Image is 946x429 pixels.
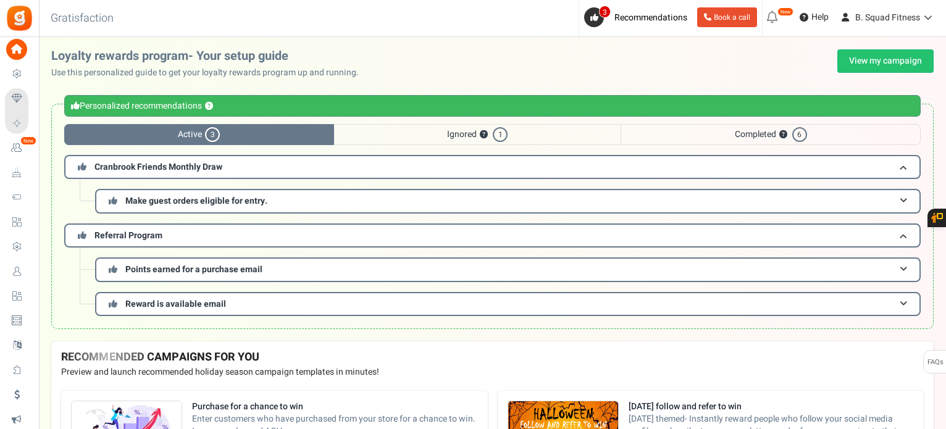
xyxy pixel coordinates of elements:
[51,49,369,63] h2: Loyalty rewards program- Your setup guide
[777,7,793,16] em: New
[205,102,213,110] button: ?
[795,7,834,27] a: Help
[94,229,162,242] span: Referral Program
[125,298,226,310] span: Reward is available email
[64,124,334,145] span: Active
[61,351,924,364] h4: RECOMMENDED CAMPAIGNS FOR YOU
[584,7,692,27] a: 3 Recommendations
[808,11,829,23] span: Help
[6,4,33,32] img: Gratisfaction
[599,6,611,18] span: 3
[855,11,920,24] span: B. Squad Fitness
[51,67,369,79] p: Use this personalized guide to get your loyalty rewards program up and running.
[480,131,488,139] button: ?
[697,7,757,27] a: Book a call
[792,127,807,142] span: 6
[64,95,921,117] div: Personalized recommendations
[125,263,262,276] span: Points earned for a purchase email
[334,124,621,145] span: Ignored
[205,127,220,142] span: 3
[493,127,508,142] span: 1
[37,6,127,31] h3: Gratisfaction
[5,138,33,159] a: New
[125,194,267,207] span: Make guest orders eligible for entry.
[192,401,478,413] strong: Purchase for a chance to win
[927,351,944,374] span: FAQs
[621,124,921,145] span: Completed
[779,131,787,139] button: ?
[614,11,687,24] span: Recommendations
[629,401,915,413] strong: [DATE] follow and refer to win
[61,366,924,378] p: Preview and launch recommended holiday season campaign templates in minutes!
[837,49,934,73] a: View my campaign
[20,136,36,145] em: New
[94,160,222,173] span: Cranbrook Friends Monthly Draw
